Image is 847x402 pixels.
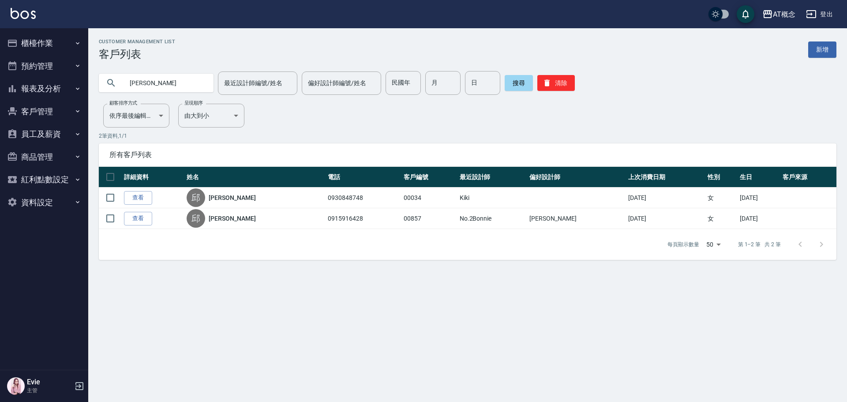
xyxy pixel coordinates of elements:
[626,188,705,208] td: [DATE]
[705,167,738,188] th: 性別
[187,188,205,207] div: 邱
[457,188,528,208] td: Kiki
[705,208,738,229] td: 女
[738,188,780,208] td: [DATE]
[4,146,85,169] button: 商品管理
[11,8,36,19] img: Logo
[109,100,137,106] label: 顧客排序方式
[4,55,85,78] button: 預約管理
[99,48,175,60] h3: 客戶列表
[401,208,457,229] td: 00857
[401,188,457,208] td: 00034
[184,100,203,106] label: 呈現順序
[124,212,152,225] a: 查看
[738,167,780,188] th: 生日
[187,209,205,228] div: 邱
[326,208,401,229] td: 0915916428
[124,191,152,205] a: 查看
[773,9,795,20] div: AT概念
[99,132,836,140] p: 2 筆資料, 1 / 1
[27,378,72,387] h5: Evie
[124,71,206,95] input: 搜尋關鍵字
[667,240,699,248] p: 每頁顯示數量
[705,188,738,208] td: 女
[802,6,836,23] button: 登出
[401,167,457,188] th: 客戶編號
[527,167,626,188] th: 偏好設計師
[703,233,724,256] div: 50
[184,167,326,188] th: 姓名
[505,75,533,91] button: 搜尋
[209,214,255,223] a: [PERSON_NAME]
[808,41,836,58] a: 新增
[103,104,169,128] div: 依序最後編輯時間
[99,39,175,45] h2: Customer Management List
[7,377,25,395] img: Person
[27,387,72,394] p: 主管
[626,208,705,229] td: [DATE]
[759,5,799,23] button: AT概念
[122,167,184,188] th: 詳細資料
[457,208,528,229] td: No.2Bonnie
[626,167,705,188] th: 上次消費日期
[178,104,244,128] div: 由大到小
[457,167,528,188] th: 最近設計師
[537,75,575,91] button: 清除
[527,208,626,229] td: [PERSON_NAME]
[738,240,781,248] p: 第 1–2 筆 共 2 筆
[109,150,826,159] span: 所有客戶列表
[4,168,85,191] button: 紅利點數設定
[737,5,754,23] button: save
[4,100,85,123] button: 客戶管理
[4,77,85,100] button: 報表及分析
[4,32,85,55] button: 櫃檯作業
[738,208,780,229] td: [DATE]
[780,167,836,188] th: 客戶來源
[326,188,401,208] td: 0930848748
[4,123,85,146] button: 員工及薪資
[4,191,85,214] button: 資料設定
[326,167,401,188] th: 電話
[209,193,255,202] a: [PERSON_NAME]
